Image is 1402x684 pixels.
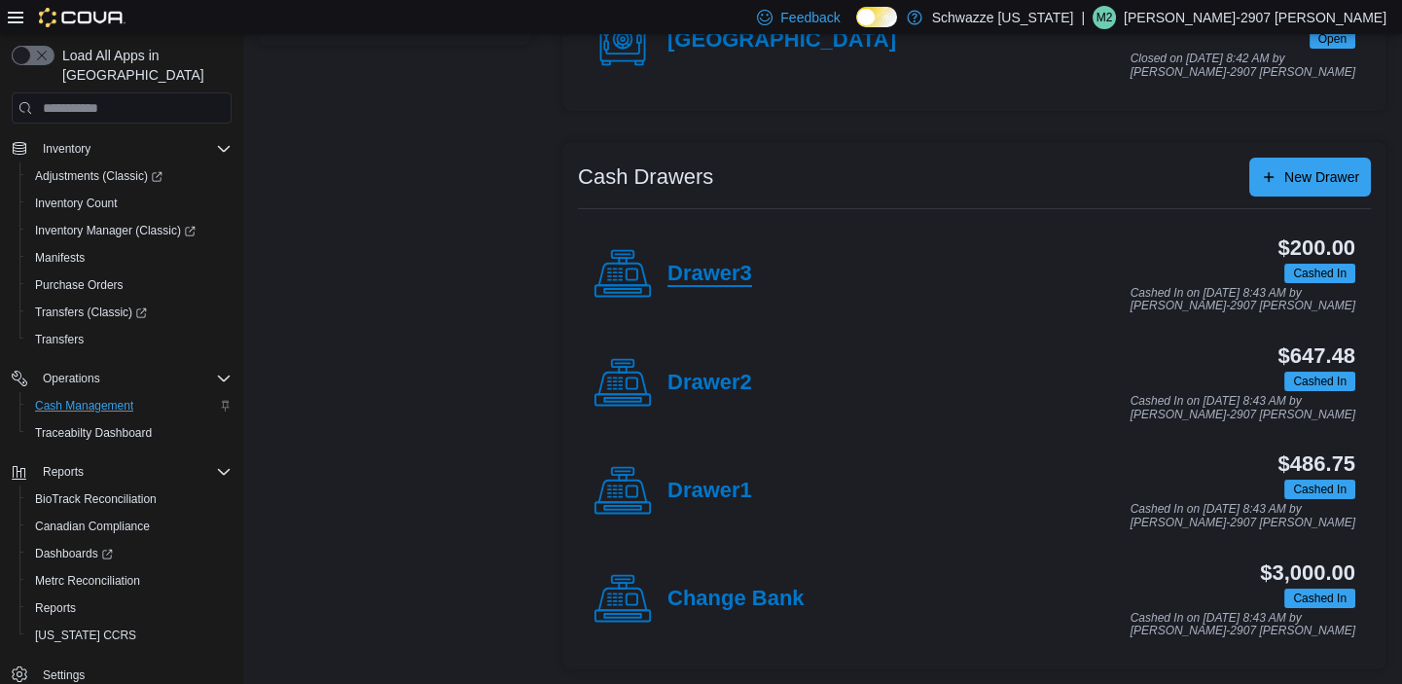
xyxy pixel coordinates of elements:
span: Adjustments (Classic) [35,168,162,184]
span: Cash Management [35,398,133,414]
a: [US_STATE] CCRS [27,624,144,647]
a: Canadian Compliance [27,515,158,538]
p: Closed on [DATE] 8:42 AM by [PERSON_NAME]-2907 [PERSON_NAME] [1131,53,1355,79]
span: Cash Management [27,394,232,417]
button: Cash Management [19,392,239,419]
a: Dashboards [19,540,239,567]
h3: $486.75 [1278,452,1355,476]
span: Reports [35,460,232,484]
button: Inventory Count [19,190,239,217]
p: Cashed In on [DATE] 8:43 AM by [PERSON_NAME]-2907 [PERSON_NAME] [1131,612,1355,638]
span: Dashboards [35,546,113,561]
a: Inventory Manager (Classic) [27,219,203,242]
span: Inventory Count [27,192,232,215]
a: Inventory Manager (Classic) [19,217,239,244]
span: Dark Mode [856,27,857,28]
span: BioTrack Reconciliation [27,487,232,511]
a: Traceabilty Dashboard [27,421,160,445]
span: [US_STATE] CCRS [35,628,136,643]
span: Cashed In [1293,590,1347,607]
a: Cash Management [27,394,141,417]
span: Settings [43,667,85,683]
button: Manifests [19,244,239,271]
span: Manifests [27,246,232,270]
button: Traceabilty Dashboard [19,419,239,447]
a: Dashboards [27,542,121,565]
span: Traceabilty Dashboard [27,421,232,445]
h4: Drawer2 [667,371,752,396]
span: Load All Apps in [GEOGRAPHIC_DATA] [54,46,232,85]
button: Purchase Orders [19,271,239,299]
h3: $200.00 [1278,236,1355,260]
button: BioTrack Reconciliation [19,486,239,513]
button: New Drawer [1249,158,1371,197]
span: Purchase Orders [35,277,124,293]
span: Manifests [35,250,85,266]
a: Metrc Reconciliation [27,569,148,593]
button: Operations [35,367,108,390]
button: Reports [19,594,239,622]
span: Purchase Orders [27,273,232,297]
span: New Drawer [1284,167,1359,187]
p: | [1081,6,1085,29]
a: Manifests [27,246,92,270]
p: Cashed In on [DATE] 8:43 AM by [PERSON_NAME]-2907 [PERSON_NAME] [1131,503,1355,529]
p: Cashed In on [DATE] 8:43 AM by [PERSON_NAME]-2907 [PERSON_NAME] [1131,395,1355,421]
button: Inventory [4,135,239,162]
h4: [GEOGRAPHIC_DATA] [667,28,896,54]
span: Canadian Compliance [27,515,232,538]
span: Reports [35,600,76,616]
a: Transfers (Classic) [27,301,155,324]
a: Adjustments (Classic) [19,162,239,190]
span: Traceabilty Dashboard [35,425,152,441]
img: Cova [39,8,126,27]
h4: Drawer1 [667,479,752,504]
a: Transfers (Classic) [19,299,239,326]
span: Reports [43,464,84,480]
span: Inventory Count [35,196,118,211]
a: Transfers [27,328,91,351]
span: Washington CCRS [27,624,232,647]
span: Transfers [35,332,84,347]
span: Operations [43,371,100,386]
span: Cashed In [1293,481,1347,498]
button: [US_STATE] CCRS [19,622,239,649]
span: Open [1318,30,1347,48]
span: BioTrack Reconciliation [35,491,157,507]
p: [PERSON_NAME]-2907 [PERSON_NAME] [1124,6,1386,29]
button: Canadian Compliance [19,513,239,540]
span: Operations [35,367,232,390]
span: Inventory Manager (Classic) [27,219,232,242]
h3: $647.48 [1278,344,1355,368]
span: Inventory [35,137,232,161]
span: Transfers (Classic) [35,305,147,320]
span: Dashboards [27,542,232,565]
button: Reports [35,460,91,484]
span: Inventory Manager (Classic) [35,223,196,238]
a: Inventory Count [27,192,126,215]
span: Cashed In [1284,480,1355,499]
span: Cashed In [1293,265,1347,282]
span: Transfers (Classic) [27,301,232,324]
span: Metrc Reconciliation [27,569,232,593]
span: Open [1310,29,1355,49]
span: Transfers [27,328,232,351]
span: Inventory [43,141,90,157]
a: Adjustments (Classic) [27,164,170,188]
span: Cashed In [1284,264,1355,283]
span: M2 [1096,6,1113,29]
span: Cashed In [1284,372,1355,391]
button: Metrc Reconciliation [19,567,239,594]
button: Reports [4,458,239,486]
span: Cashed In [1293,373,1347,390]
span: Reports [27,596,232,620]
span: Feedback [780,8,840,27]
span: Cashed In [1284,589,1355,608]
h3: $3,000.00 [1260,561,1355,585]
input: Dark Mode [856,7,897,27]
p: Schwazze [US_STATE] [932,6,1074,29]
button: Transfers [19,326,239,353]
button: Inventory [35,137,98,161]
span: Metrc Reconciliation [35,573,140,589]
h4: Drawer3 [667,262,752,287]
